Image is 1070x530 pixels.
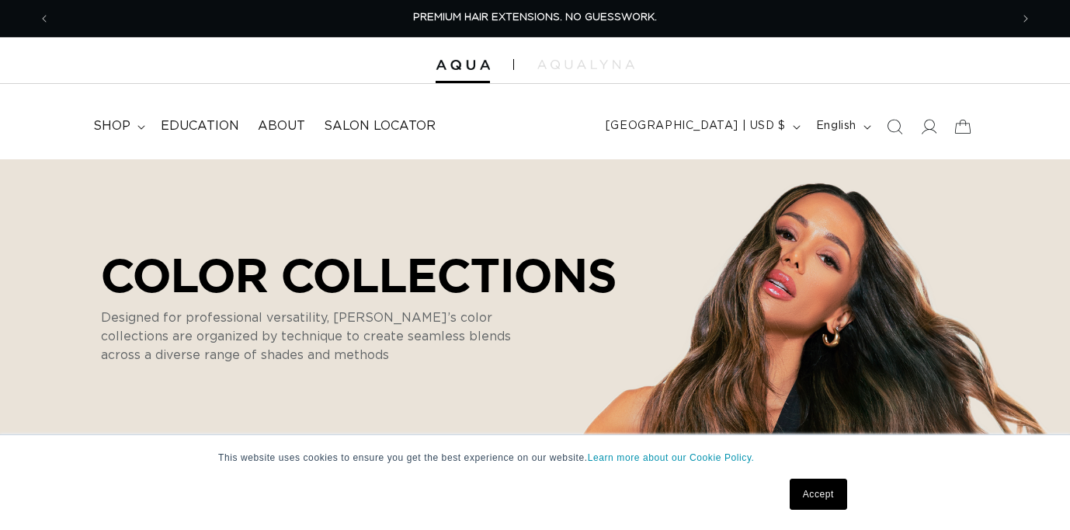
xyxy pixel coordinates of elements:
[324,118,436,134] span: Salon Locator
[537,60,634,69] img: aqualyna.com
[93,118,130,134] span: shop
[413,12,657,23] span: PREMIUM HAIR EXTENSIONS. NO GUESSWORK.
[218,451,852,465] p: This website uses cookies to ensure you get the best experience on our website.
[816,118,856,134] span: English
[1009,4,1043,33] button: Next announcement
[84,109,151,144] summary: shop
[790,479,847,510] a: Accept
[314,109,445,144] a: Salon Locator
[807,112,877,141] button: English
[161,118,239,134] span: Education
[151,109,248,144] a: Education
[877,110,912,144] summary: Search
[436,60,490,71] img: Aqua Hair Extensions
[101,248,617,301] p: COLOR COLLECTIONS
[101,309,551,364] p: Designed for professional versatility, [PERSON_NAME]’s color collections are organized by techniq...
[596,112,807,141] button: [GEOGRAPHIC_DATA] | USD $
[248,109,314,144] a: About
[258,118,305,134] span: About
[27,4,61,33] button: Previous announcement
[588,452,755,463] a: Learn more about our Cookie Policy.
[606,118,786,134] span: [GEOGRAPHIC_DATA] | USD $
